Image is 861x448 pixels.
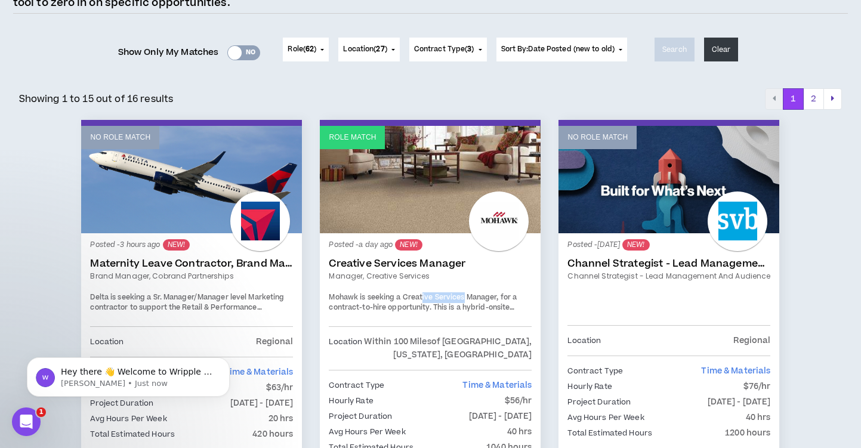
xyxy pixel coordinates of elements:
p: No Role Match [90,132,150,143]
span: 62 [305,44,314,54]
span: Delta is seeking a Sr. Manager/Manager level Marketing contractor to support the Retail & Perform... [90,292,285,334]
p: 40 hrs [746,411,771,424]
p: 420 hours [252,428,293,441]
p: 40 hrs [507,425,532,438]
span: 3 [467,44,471,54]
a: Maternity Leave Contractor, Brand Marketing Manager (Cobrand Partnerships) [90,258,293,270]
p: Hourly Rate [329,394,373,407]
p: 1200 hours [725,427,770,440]
sup: NEW! [622,239,649,251]
p: Hourly Rate [567,380,612,393]
nav: pagination [765,88,842,110]
span: 27 [376,44,384,54]
button: Clear [704,38,739,61]
a: Brand Manager, Cobrand Partnerships [90,271,293,282]
button: 1 [783,88,804,110]
p: No Role Match [567,132,628,143]
p: Project Duration [329,410,392,423]
button: Search [655,38,695,61]
p: [DATE] - [DATE] [230,397,294,410]
button: Location(27) [338,38,399,61]
p: Contract Type [329,379,384,392]
span: Time & Materials [224,366,293,378]
p: Avg Hours Per Week [567,411,644,424]
button: Contract Type(3) [409,38,487,61]
button: 2 [803,88,824,110]
a: Channel Strategist - Lead Management and Audience [567,271,770,282]
p: 20 hrs [269,412,294,425]
iframe: Intercom notifications message [9,332,248,416]
iframe: Intercom live chat [12,407,41,436]
span: Mohawk is seeking a Creative Services Manager, for a contract-to-hire opportunity. This is a hybr... [329,292,519,334]
p: Contract Type [567,364,623,378]
button: Role(62) [283,38,329,61]
span: Sort By: Date Posted (new to old) [501,44,615,54]
span: Time & Materials [701,365,770,377]
p: Posted - 3 hours ago [90,239,293,251]
button: Sort By:Date Posted (new to old) [496,38,628,61]
span: Role ( ) [288,44,316,55]
p: Within 100 Miles of [GEOGRAPHIC_DATA], [US_STATE], [GEOGRAPHIC_DATA] [362,335,532,362]
p: Role Match [329,132,376,143]
p: Total Estimated Hours [567,427,652,440]
p: Project Duration [567,396,631,409]
p: $76/hr [743,380,771,393]
p: $63/hr [266,381,294,394]
a: Role Match [320,126,541,233]
p: $56/hr [505,394,532,407]
a: No Role Match [558,126,779,233]
a: Creative Services Manager [329,258,532,270]
sup: NEW! [163,239,190,251]
a: Manager, Creative Services [329,271,532,282]
p: Avg Hours Per Week [329,425,405,438]
a: Channel Strategist - Lead Management and Audience [567,258,770,270]
p: Posted - [DATE] [567,239,770,251]
p: Regional [733,334,770,347]
p: [DATE] - [DATE] [708,396,771,409]
p: Showing 1 to 15 out of 16 results [19,92,174,106]
span: Show Only My Matches [118,44,219,61]
p: Location [567,334,601,347]
p: Regional [256,335,293,348]
p: Avg Hours Per Week [90,412,166,425]
span: Location ( ) [343,44,387,55]
span: 1 [36,407,46,417]
sup: NEW! [395,239,422,251]
p: Location [329,335,362,362]
a: No Role Match [81,126,302,233]
p: [DATE] - [DATE] [469,410,532,423]
span: Time & Materials [462,379,532,391]
span: Contract Type ( ) [414,44,474,55]
p: Posted - a day ago [329,239,532,251]
p: Total Estimated Hours [90,428,175,441]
